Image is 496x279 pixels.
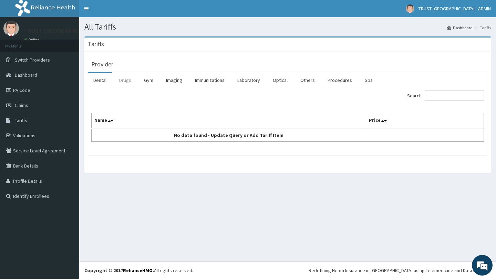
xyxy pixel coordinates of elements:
strong: Copyright © 2017 . [84,267,154,273]
h3: Tariffs [88,41,104,47]
h3: Provider - [91,61,117,67]
th: Price [366,113,484,129]
a: Laboratory [232,73,266,87]
a: Imaging [161,73,188,87]
a: Others [295,73,320,87]
a: Procedures [322,73,358,87]
span: Tariffs [15,117,27,124]
a: Spa [359,73,378,87]
input: Search: [425,90,484,101]
a: Immunizations [189,73,230,87]
span: Switch Providers [15,57,50,63]
a: Drugs [114,73,137,87]
img: User Image [406,4,414,13]
a: Dashboard [447,25,473,31]
p: TRUST [GEOGRAPHIC_DATA] - ADMIN [24,28,123,34]
th: Name [92,113,366,129]
label: Search: [407,90,484,101]
h1: All Tariffs [84,22,491,31]
a: Online [24,37,41,42]
li: Tariffs [473,25,491,31]
div: Redefining Heath Insurance in [GEOGRAPHIC_DATA] using Telemedicine and Data Science! [309,267,491,274]
span: Dashboard [15,72,37,78]
td: No data found - Update Query or Add Tariff Item [92,129,366,142]
a: Gym [138,73,159,87]
a: Optical [267,73,293,87]
span: Claims [15,102,28,108]
span: TRUST [GEOGRAPHIC_DATA] - ADMIN [418,6,491,12]
footer: All rights reserved. [79,261,496,279]
img: User Image [3,21,19,36]
a: Dental [88,73,112,87]
a: RelianceHMO [123,267,153,273]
